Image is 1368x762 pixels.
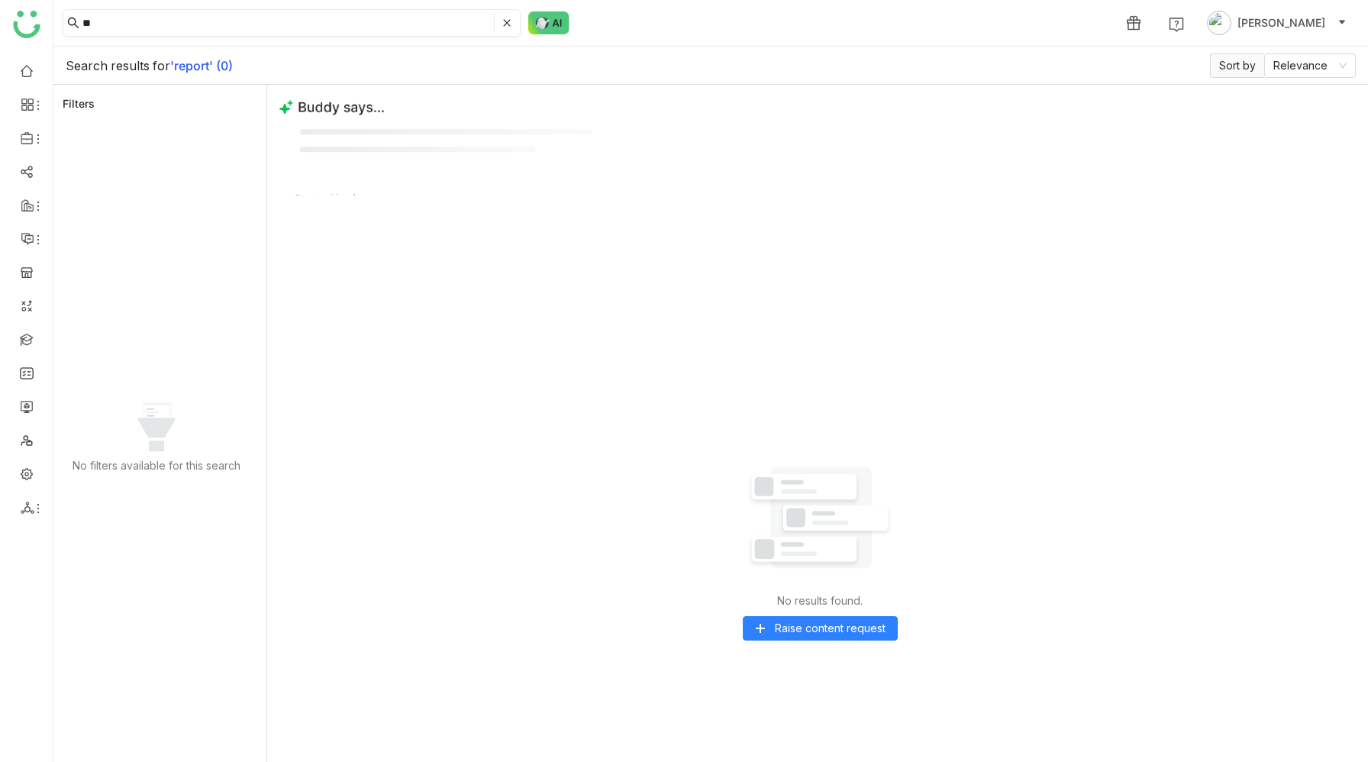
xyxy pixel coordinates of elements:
[279,97,720,173] img: buddy-says
[1207,11,1231,35] img: avatar
[777,594,863,607] div: No results found.
[1273,54,1347,77] nz-select-item: Relevance
[170,58,233,73] b: 'report' (0)
[744,441,896,594] img: No results found.
[13,11,40,38] img: logo
[1237,15,1325,31] span: [PERSON_NAME]
[73,459,240,472] div: No filters available for this search
[1204,11,1350,35] button: [PERSON_NAME]
[1210,53,1264,78] span: Sort by
[1169,17,1184,32] img: help.svg
[126,398,187,459] img: Filters are not available for current search
[66,58,170,73] span: Search results for
[63,96,95,111] div: Filters
[775,620,886,637] span: Raise content request
[528,11,569,34] img: ask-buddy-normal.svg
[743,616,898,641] button: Raise content request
